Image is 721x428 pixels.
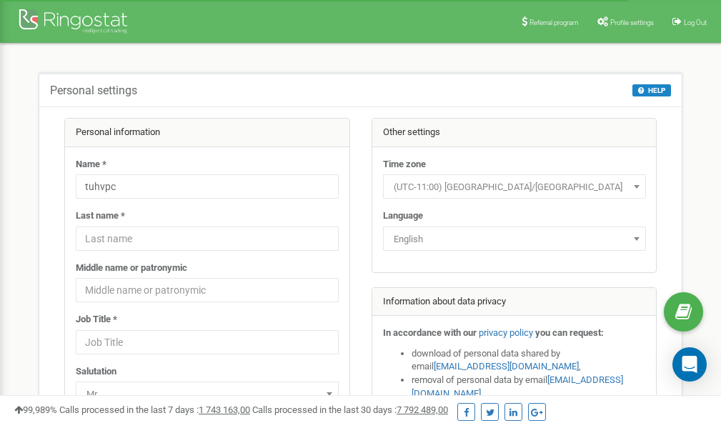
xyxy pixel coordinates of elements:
span: Calls processed in the last 7 days : [59,404,250,415]
label: Time zone [383,158,426,171]
div: Open Intercom Messenger [672,347,707,382]
div: Information about data privacy [372,288,657,317]
label: Job Title * [76,313,117,327]
span: Referral program [529,19,579,26]
a: privacy policy [479,327,533,338]
li: download of personal data shared by email , [412,347,646,374]
u: 1 743 163,00 [199,404,250,415]
label: Name * [76,158,106,171]
input: Name [76,174,339,199]
u: 7 792 489,00 [397,404,448,415]
input: Job Title [76,330,339,354]
li: removal of personal data by email , [412,374,646,400]
label: Last name * [76,209,125,223]
label: Middle name or patronymic [76,262,187,275]
span: Mr. [76,382,339,406]
span: Log Out [684,19,707,26]
span: Mr. [81,384,334,404]
span: English [383,227,646,251]
strong: In accordance with our [383,327,477,338]
label: Salutation [76,365,116,379]
a: [EMAIL_ADDRESS][DOMAIN_NAME] [434,361,579,372]
span: 99,989% [14,404,57,415]
span: English [388,229,641,249]
button: HELP [632,84,671,96]
span: Calls processed in the last 30 days : [252,404,448,415]
span: (UTC-11:00) Pacific/Midway [383,174,646,199]
span: Profile settings [610,19,654,26]
span: (UTC-11:00) Pacific/Midway [388,177,641,197]
div: Personal information [65,119,349,147]
div: Other settings [372,119,657,147]
label: Language [383,209,423,223]
input: Middle name or patronymic [76,278,339,302]
h5: Personal settings [50,84,137,97]
input: Last name [76,227,339,251]
strong: you can request: [535,327,604,338]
